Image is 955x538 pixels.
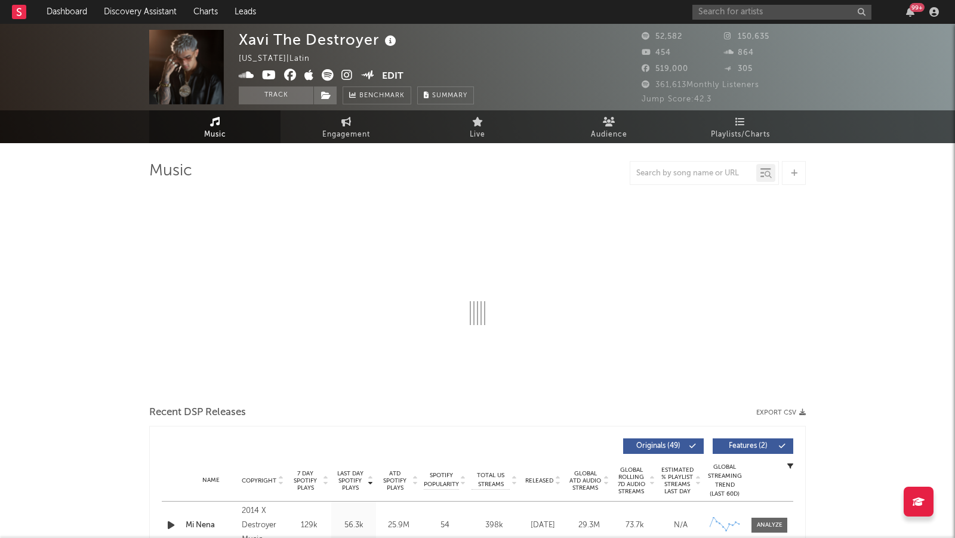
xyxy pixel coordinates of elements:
span: Audience [591,128,627,142]
input: Search for artists [692,5,871,20]
span: 361,613 Monthly Listeners [642,81,759,89]
span: Last Day Spotify Plays [334,470,366,491]
span: Originals ( 49 ) [631,443,686,450]
button: Summary [417,86,474,104]
input: Search by song name or URL [630,169,756,178]
div: 54 [424,520,466,531]
span: 454 [642,49,671,57]
div: 73.7k [615,520,655,531]
div: 25.9M [379,520,418,531]
div: 129k [289,520,328,531]
div: Global Streaming Trend (Last 60D) [707,463,743,499]
span: Benchmark [359,89,405,103]
div: Name [186,476,236,485]
span: Global ATD Audio Streams [569,470,602,491]
span: 52,582 [642,33,682,41]
button: Track [239,86,313,104]
span: Jump Score: 42.3 [642,95,711,103]
span: 519,000 [642,65,688,73]
span: Engagement [322,128,370,142]
a: Engagement [281,110,412,143]
button: Features(2) [713,438,793,454]
a: Mi Nena [186,520,236,531]
div: 398k [472,520,517,531]
div: 99 + [910,3,925,12]
span: Live [470,128,485,142]
a: Music [149,110,281,143]
div: [US_STATE] | Latin [239,52,324,66]
a: Benchmark [343,86,411,104]
span: 150,635 [724,33,769,41]
div: 56.3k [334,520,373,531]
span: Copyright [242,477,276,484]
a: Live [412,110,543,143]
span: Global Rolling 7D Audio Streams [615,466,648,495]
span: Playlists/Charts [711,128,770,142]
button: Export CSV [756,409,806,416]
span: Released [525,477,553,484]
div: Xavi The Destroyer [239,30,399,50]
span: Spotify Popularity [424,471,459,489]
span: Total US Streams [472,471,510,489]
a: Playlists/Charts [674,110,806,143]
span: 305 [724,65,753,73]
span: Features ( 2 ) [720,443,775,450]
span: Estimated % Playlist Streams Last Day [661,466,694,495]
span: 864 [724,49,754,57]
div: 29.3M [569,520,609,531]
span: Music [204,128,226,142]
span: Recent DSP Releases [149,406,246,420]
button: 99+ [906,7,914,17]
div: N/A [661,520,701,531]
div: [DATE] [523,520,563,531]
span: 7 Day Spotify Plays [289,470,321,491]
button: Edit [382,69,403,84]
a: Audience [543,110,674,143]
span: ATD Spotify Plays [379,470,411,491]
span: Summary [432,92,467,99]
button: Originals(49) [623,438,704,454]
